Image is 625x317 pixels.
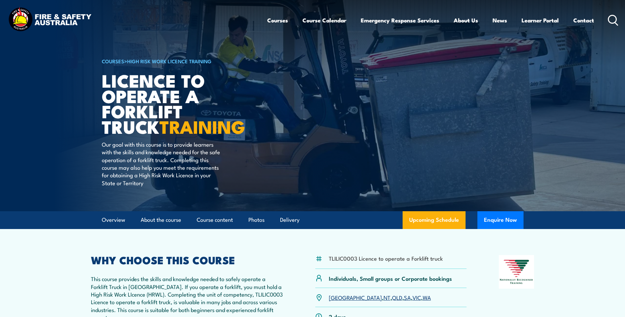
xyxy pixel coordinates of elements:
[267,12,288,29] a: Courses
[248,211,265,229] a: Photos
[102,72,265,134] h1: Licence to operate a forklift truck
[127,57,212,65] a: High Risk Work Licence Training
[302,12,346,29] a: Course Calendar
[102,57,265,65] h6: >
[423,293,431,301] a: WA
[499,255,534,289] img: Nationally Recognised Training logo.
[361,12,439,29] a: Emergency Response Services
[329,254,443,262] li: TLILIC0003 Licence to operate a Forklift truck
[91,255,283,264] h2: WHY CHOOSE THIS COURSE
[573,12,594,29] a: Contact
[404,293,411,301] a: SA
[159,112,245,140] strong: TRAINING
[412,293,421,301] a: VIC
[477,211,524,229] button: Enquire Now
[141,211,181,229] a: About the course
[102,211,125,229] a: Overview
[329,293,382,301] a: [GEOGRAPHIC_DATA]
[454,12,478,29] a: About Us
[329,274,452,282] p: Individuals, Small groups or Corporate bookings
[329,294,431,301] p: , , , , ,
[197,211,233,229] a: Course content
[102,140,222,187] p: Our goal with this course is to provide learners with the skills and knowledge needed for the saf...
[522,12,559,29] a: Learner Portal
[403,211,466,229] a: Upcoming Schedule
[392,293,402,301] a: QLD
[102,57,124,65] a: COURSES
[280,211,299,229] a: Delivery
[384,293,390,301] a: NT
[493,12,507,29] a: News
